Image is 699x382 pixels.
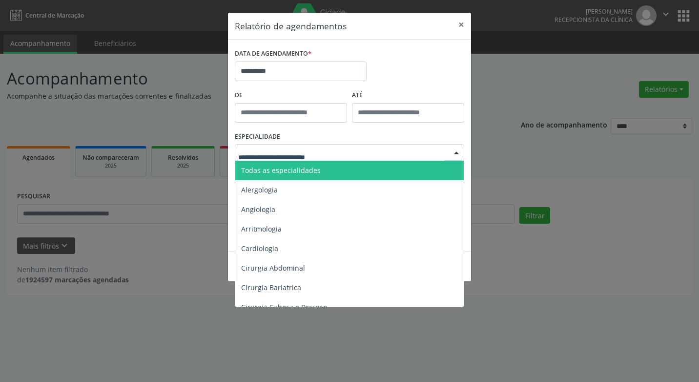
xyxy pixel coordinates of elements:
[241,205,275,214] span: Angiologia
[241,185,278,194] span: Alergologia
[241,283,301,292] span: Cirurgia Bariatrica
[241,244,278,253] span: Cardiologia
[241,224,282,233] span: Arritmologia
[235,129,280,145] label: ESPECIALIDADE
[352,88,464,103] label: ATÉ
[241,166,321,175] span: Todas as especialidades
[452,13,471,37] button: Close
[241,263,305,273] span: Cirurgia Abdominal
[235,20,347,32] h5: Relatório de agendamentos
[235,88,347,103] label: De
[235,46,311,62] label: DATA DE AGENDAMENTO
[241,302,327,312] span: Cirurgia Cabeça e Pescoço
